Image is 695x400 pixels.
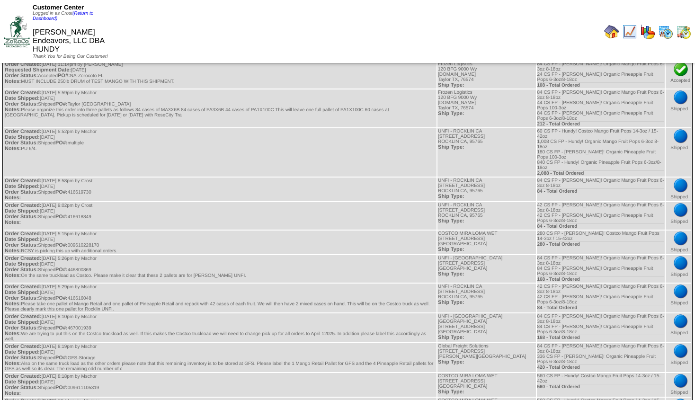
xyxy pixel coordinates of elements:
[55,140,68,146] span: PO#:
[4,284,437,312] td: [DATE] 5:29pm by Mschor [DATE] Shipped 416616048 Please take one pallet of Mango Retail and one p...
[666,255,691,283] td: Shipped
[437,178,535,201] td: UNFI - ROCKLIN CA [STREET_ADDRESS] ROCKLIN CA, 95765
[5,129,42,134] span: Order Created:
[5,331,21,337] span: Notes:
[537,202,665,230] td: 42 CS FP - [PERSON_NAME]! Organic Mango Fruit Pops 6-3oz 8-18oz 42 CS FP - [PERSON_NAME]! Organic...
[5,349,40,355] span: Date Shipped:
[437,202,535,230] td: UNFI - ROCKLIN CA [STREET_ADDRESS] ROCKLIN CA, 95765
[537,276,665,282] div: 168 - Total Ordered
[666,313,691,342] td: Shipped
[5,67,71,73] span: Requested Shipment Date:
[537,128,665,177] td: 60 CS FP - Hundy! Costco Mango Fruit Pops 14-3oz / 15-42oz 1,008 CS FP - Hundy! Organic Mango Fru...
[5,220,21,225] span: Notes:
[4,89,437,127] td: [DATE] 5:59pm by Mschor [DATE] Shipped Taylor [GEOGRAPHIC_DATA] Please organize this order into t...
[438,300,464,305] span: Ship Type:
[537,384,665,390] div: 560 - Total Ordered
[437,313,535,342] td: UNFI - [GEOGRAPHIC_DATA] [GEOGRAPHIC_DATA] [STREET_ADDRESS] [GEOGRAPHIC_DATA]
[537,188,665,194] div: 84 - Total Ordered
[673,284,688,299] img: bluedot.png
[55,325,68,331] span: PO#:
[5,290,40,295] span: Date Shipped:
[55,355,68,361] span: PO#:
[5,140,38,146] span: Order Status:
[4,178,437,201] td: [DATE] 8:58pm by Crost [DATE] Shipped 416619730
[437,255,535,283] td: UNFI - [GEOGRAPHIC_DATA] [STREET_ADDRESS] [GEOGRAPHIC_DATA]
[438,389,464,395] span: Ship Type:
[438,144,464,150] span: Ship Type:
[666,231,691,254] td: Shipped
[5,301,21,307] span: Notes:
[5,90,42,96] span: Order Created:
[438,335,464,340] span: Ship Type:
[673,314,688,329] img: bluedot.png
[55,101,68,107] span: PO#:
[5,107,21,113] span: Notes:
[673,90,688,105] img: bluedot.png
[438,271,464,277] span: Ship Type:
[666,178,691,201] td: Shipped
[437,61,535,89] td: Frozen Logistics 120 BFG 9000 Wy [DOMAIN_NAME] Taylor TX, 76574
[537,178,665,201] td: 84 CS FP - [PERSON_NAME]! Organic Mango Fruit Pops 6-3oz 8-18oz
[4,313,437,342] td: [DATE] 8:10pm by Mschor [DATE] Shipped 467001939 We are trying to put this on the Costco truckloa...
[5,189,38,195] span: Order Status:
[5,208,40,214] span: Date Shipped:
[55,214,68,220] span: PO#:
[5,231,42,237] span: Order Created:
[33,54,108,59] span: Thank You for Being Our Customer!
[5,391,21,396] span: Notes:
[673,203,688,218] img: bluedot.png
[537,241,665,247] div: 280 - Total Ordered
[4,202,437,230] td: [DATE] 9:02pm by Crost [DATE] Shipped 416618849
[437,373,535,397] td: COSTCO MIRA LOMA WET [STREET_ADDRESS] [GEOGRAPHIC_DATA]
[537,61,665,89] td: 84 CS FP - [PERSON_NAME]! Organic Mango Fruit Pops 6-3oz 8-18oz 24 CS FP - [PERSON_NAME]! Organic...
[666,373,691,397] td: Shipped
[673,62,688,77] img: check.png
[666,202,691,230] td: Shipped
[55,189,68,195] span: PO#:
[5,214,38,220] span: Order Status:
[5,178,42,184] span: Order Created:
[438,218,464,224] span: Ship Type:
[5,295,38,301] span: Order Status:
[33,11,93,21] span: Logged in as Crost
[437,89,535,127] td: Frozen Logistics 120 BFG 9000 Wy [DOMAIN_NAME] Taylor TX, 76574
[5,203,42,208] span: Order Created:
[537,343,665,372] td: 84 CS FP - [PERSON_NAME]! Organic Mango Fruit Pops 6-3oz 8-18oz 336 CS FP - [PERSON_NAME]! Organi...
[666,89,691,127] td: Shipped
[666,343,691,372] td: Shipped
[33,4,84,11] span: Customer Center
[5,267,38,273] span: Order Status:
[5,355,38,361] span: Order Status:
[438,111,464,116] span: Ship Type:
[537,231,665,254] td: 280 CS FP - [PERSON_NAME]! Costco Mango Fruit Pops 14-3oz / 15-42oz
[5,320,40,325] span: Date Shipped:
[673,129,688,144] img: bluedot.png
[673,231,688,246] img: bluedot.png
[537,89,665,127] td: 84 CS FP - [PERSON_NAME]! Organic Mango Fruit Pops 6-3oz 8-18oz 44 CS FP - [PERSON_NAME]! Organic...
[438,82,464,88] span: Ship Type:
[4,231,437,254] td: [DATE] 5:15pm by Mschor [DATE] Shipped 009610228170 RCSY is picking this up with additional orders.
[55,295,68,301] span: PO#:
[622,24,637,39] img: line_graph.gif
[673,256,688,271] img: bluedot.png
[5,146,21,151] span: Notes:
[4,128,437,177] td: [DATE] 5:52pm by Mschor [DATE] Shipped multiple PU 6/4.
[4,61,437,89] td: [DATE] 11:14pm by [PERSON_NAME] [DATE] Accepted NA-Zorocoto FL MUST INCLUDE 250lb DRUM of TEST MA...
[537,121,665,127] div: 212 - Total Ordered
[537,284,665,312] td: 42 CS FP - [PERSON_NAME]! Organic Mango Fruit Pops 6-3oz 8-18oz 42 CS FP - [PERSON_NAME]! Organic...
[5,237,40,242] span: Date Shipped:
[5,134,40,140] span: Date Shipped:
[676,24,691,39] img: calendarinout.gif
[438,359,464,365] span: Ship Type:
[5,344,42,349] span: Order Created:
[5,79,21,84] span: Notes:
[4,373,437,397] td: [DATE] 8:18pm by Mschor [DATE] Shipped 009611105319
[604,24,619,39] img: home.gif
[658,24,673,39] img: calendarprod.gif
[537,305,665,311] div: 84 - Total Ordered
[5,385,38,391] span: Order Status:
[55,242,68,248] span: PO#:
[4,343,437,372] td: [DATE] 8:19pm by Mschor [DATE] Shipped GFS-Storage Also on the same truck load as the other order...
[58,73,70,79] span: PO#:
[33,28,104,53] span: [PERSON_NAME] Endeavors, LLC DBA HUNDY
